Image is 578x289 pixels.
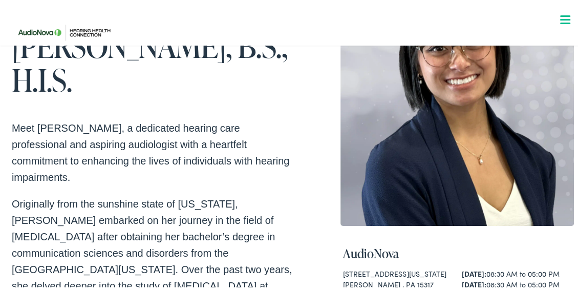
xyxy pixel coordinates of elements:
[19,41,574,73] a: What We Offer
[462,277,486,287] strong: [DATE]:
[462,266,486,277] strong: [DATE]:
[12,27,293,95] h1: [PERSON_NAME], B.S., H.I.S.
[12,118,293,183] p: Meet [PERSON_NAME], a dedicated hearing care professional and aspiring audiologist with a heartfe...
[343,244,571,259] h4: AudioNova
[343,277,453,288] div: [PERSON_NAME] , PA 15317
[343,266,453,277] div: [STREET_ADDRESS][US_STATE]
